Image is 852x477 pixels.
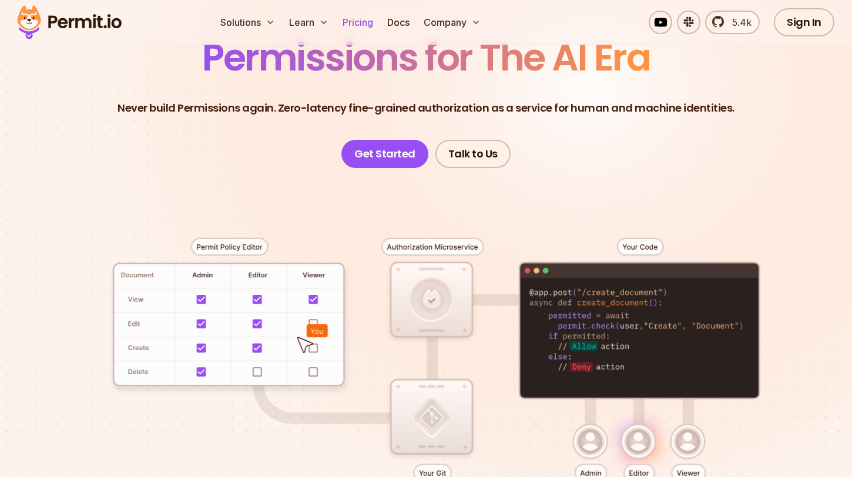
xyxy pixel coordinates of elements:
span: Permissions for The AI Era [202,31,650,83]
a: Sign In [774,8,834,36]
span: 5.4k [725,15,752,29]
button: Solutions [216,11,280,34]
a: Get Started [341,140,428,168]
img: Permit logo [12,2,127,42]
button: Company [419,11,485,34]
button: Learn [284,11,333,34]
a: Pricing [338,11,378,34]
a: Talk to Us [435,140,511,168]
a: 5.4k [705,11,760,34]
p: Never build Permissions again. Zero-latency fine-grained authorization as a service for human and... [118,100,734,116]
a: Docs [383,11,414,34]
